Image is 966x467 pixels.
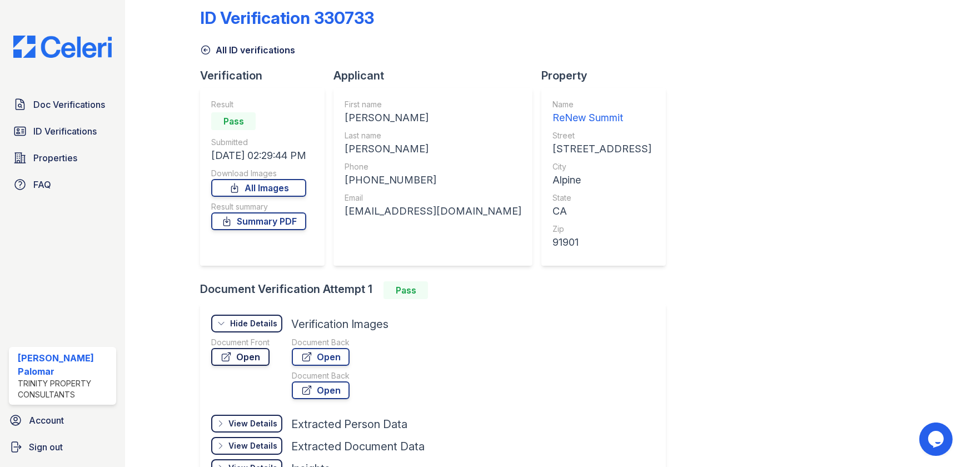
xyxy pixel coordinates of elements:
[291,439,425,454] div: Extracted Document Data
[552,141,651,157] div: [STREET_ADDRESS]
[333,68,541,83] div: Applicant
[292,348,350,366] a: Open
[919,423,955,456] iframe: chat widget
[18,378,112,400] div: Trinity Property Consultants
[552,223,651,235] div: Zip
[211,137,306,148] div: Submitted
[33,178,51,191] span: FAQ
[4,409,121,431] a: Account
[345,203,521,219] div: [EMAIL_ADDRESS][DOMAIN_NAME]
[33,125,97,138] span: ID Verifications
[200,68,333,83] div: Verification
[9,173,116,196] a: FAQ
[345,172,521,188] div: [PHONE_NUMBER]
[211,348,270,366] a: Open
[292,381,350,399] a: Open
[211,337,270,348] div: Document Front
[200,8,374,28] div: ID Verification 330733
[345,99,521,110] div: First name
[29,440,63,454] span: Sign out
[552,172,651,188] div: Alpine
[211,112,256,130] div: Pass
[292,370,350,381] div: Document Back
[345,192,521,203] div: Email
[211,179,306,197] a: All Images
[9,93,116,116] a: Doc Verifications
[552,203,651,219] div: CA
[9,120,116,142] a: ID Verifications
[33,98,105,111] span: Doc Verifications
[345,130,521,141] div: Last name
[200,43,295,57] a: All ID verifications
[541,68,675,83] div: Property
[211,148,306,163] div: [DATE] 02:29:44 PM
[384,281,428,299] div: Pass
[552,99,651,110] div: Name
[29,414,64,427] span: Account
[9,147,116,169] a: Properties
[552,161,651,172] div: City
[4,36,121,58] img: CE_Logo_Blue-a8612792a0a2168367f1c8372b55b34899dd931a85d93a1a3d3e32e68fde9ad4.png
[552,130,651,141] div: Street
[211,168,306,179] div: Download Images
[345,110,521,126] div: [PERSON_NAME]
[552,235,651,250] div: 91901
[292,337,350,348] div: Document Back
[228,418,277,429] div: View Details
[211,212,306,230] a: Summary PDF
[18,351,112,378] div: [PERSON_NAME] Palomar
[291,316,389,332] div: Verification Images
[552,192,651,203] div: State
[4,436,121,458] a: Sign out
[228,440,277,451] div: View Details
[33,151,77,165] span: Properties
[211,201,306,212] div: Result summary
[230,318,277,329] div: Hide Details
[552,110,651,126] div: ReNew Summit
[211,99,306,110] div: Result
[291,416,407,432] div: Extracted Person Data
[200,281,675,299] div: Document Verification Attempt 1
[345,141,521,157] div: [PERSON_NAME]
[552,99,651,126] a: Name ReNew Summit
[345,161,521,172] div: Phone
